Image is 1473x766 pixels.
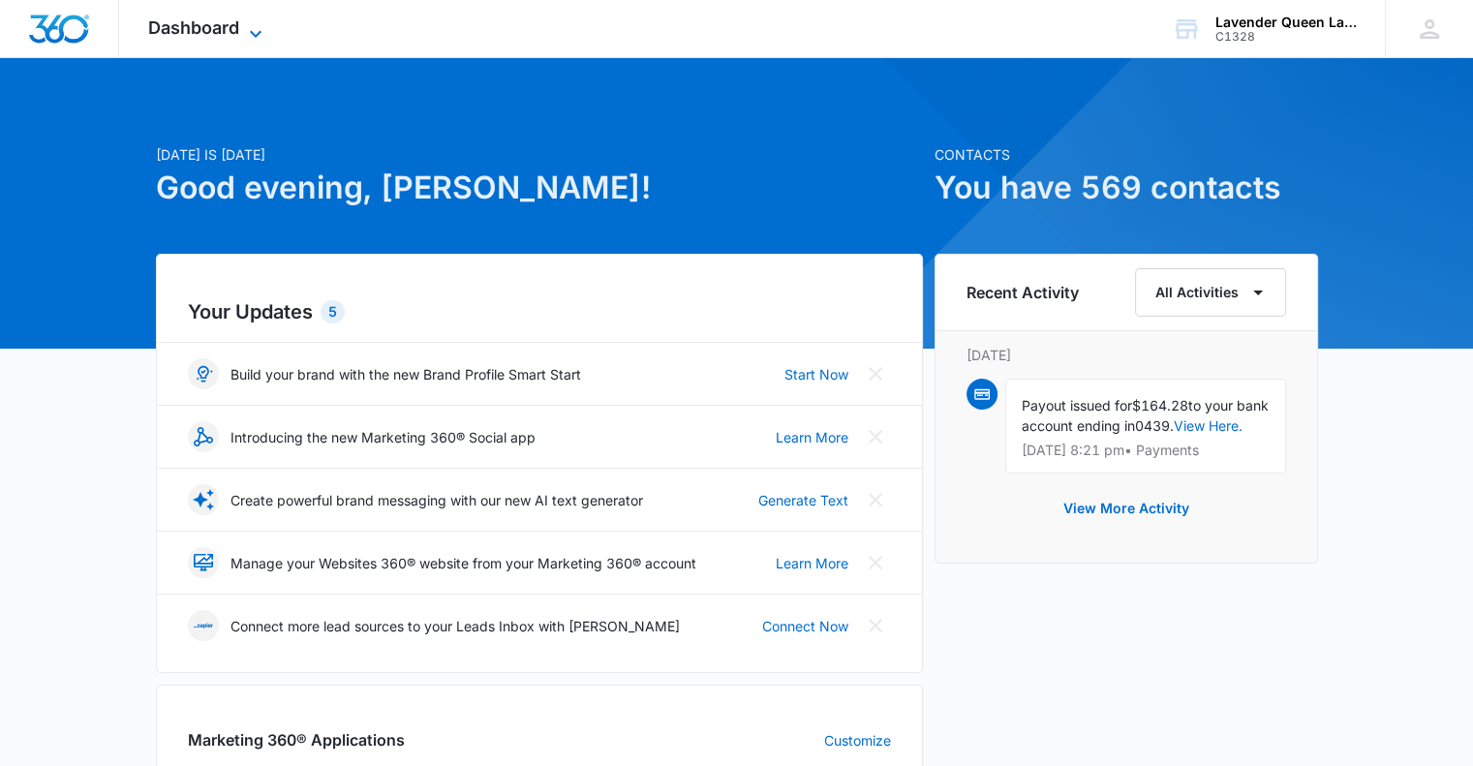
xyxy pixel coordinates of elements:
[230,364,581,384] p: Build your brand with the new Brand Profile Smart Start
[758,490,848,510] a: Generate Text
[230,553,696,573] p: Manage your Websites 360® website from your Marketing 360® account
[776,427,848,447] a: Learn More
[1022,397,1132,414] span: Payout issued for
[967,345,1286,365] p: [DATE]
[188,297,891,326] h2: Your Updates
[1215,15,1357,30] div: account name
[230,616,680,636] p: Connect more lead sources to your Leads Inbox with [PERSON_NAME]
[860,484,891,515] button: Close
[1044,485,1209,532] button: View More Activity
[967,281,1079,304] h6: Recent Activity
[784,364,848,384] a: Start Now
[321,300,345,323] div: 5
[1135,417,1174,434] span: 0439.
[776,553,848,573] a: Learn More
[1022,444,1270,457] p: [DATE] 8:21 pm • Payments
[935,144,1318,165] p: Contacts
[762,616,848,636] a: Connect Now
[935,165,1318,211] h1: You have 569 contacts
[860,547,891,578] button: Close
[860,421,891,452] button: Close
[156,165,923,211] h1: Good evening, [PERSON_NAME]!
[156,144,923,165] p: [DATE] is [DATE]
[860,610,891,641] button: Close
[1135,268,1286,317] button: All Activities
[1174,417,1243,434] a: View Here.
[1132,397,1188,414] span: $164.28
[824,730,891,751] a: Customize
[188,728,405,751] h2: Marketing 360® Applications
[230,427,536,447] p: Introducing the new Marketing 360® Social app
[860,358,891,389] button: Close
[1215,30,1357,44] div: account id
[148,17,239,38] span: Dashboard
[230,490,643,510] p: Create powerful brand messaging with our new AI text generator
